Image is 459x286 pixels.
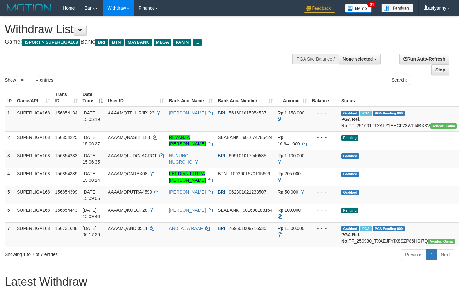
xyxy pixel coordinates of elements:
[83,153,100,165] span: [DATE] 15:06:35
[426,249,437,260] a: 1
[169,226,203,231] a: ANDI AL A RAAF
[275,89,310,107] th: Amount: activate to sort column ascending
[399,54,449,64] a: Run Auto-Refresh
[278,135,300,146] span: Rp 16.941.000
[169,135,206,146] a: REVANZA [PERSON_NAME]
[312,134,336,141] div: - - -
[218,171,227,176] span: BTN
[339,54,381,64] button: None selected
[230,171,270,176] span: Copy 1003901570115609 to clipboard
[108,153,157,158] span: AAAAMQLUDOJACPOT
[341,135,358,141] span: Pending
[367,2,376,7] span: 34
[53,89,80,107] th: Trans ID: activate to sort column ascending
[83,135,100,146] span: [DATE] 15:06:27
[312,110,336,116] div: - - -
[154,39,172,46] span: MEGA
[14,222,53,247] td: SUPERLIGA168
[193,39,201,46] span: ...
[169,189,206,194] a: [PERSON_NAME]
[278,153,305,158] span: Rp 1.100.000
[309,89,339,107] th: Balance
[373,226,405,231] span: PGA Pending
[14,89,53,107] th: Game/API: activate to sort column ascending
[108,171,147,176] span: AAAAMQCAREX08
[108,226,148,231] span: AAAAMQANDI0511
[125,39,152,46] span: MAYBANK
[16,76,40,85] select: Showentries
[345,4,372,13] img: Button%20Memo.svg
[5,186,14,204] td: 5
[243,208,272,213] span: Copy 901698188164 to clipboard
[312,225,336,231] div: - - -
[360,111,372,116] span: Marked by aafsengchandara
[430,123,457,129] span: Vendor URL: https://trx31.1velocity.biz
[343,56,373,62] span: None selected
[229,226,266,231] span: Copy 769501009716535 to clipboard
[278,110,305,115] span: Rp 1.158.000
[278,226,305,231] span: Rp 1.500.000
[5,107,14,132] td: 1
[14,204,53,222] td: SUPERLIGA168
[218,189,225,194] span: BRI
[218,110,225,115] span: BRI
[218,135,239,140] span: SEABANK
[312,207,336,213] div: - - -
[5,131,14,150] td: 2
[108,189,152,194] span: AAAAMQPUTRA4599
[292,54,338,64] div: PGA Site Balance /
[278,171,301,176] span: Rp 205.000
[22,39,80,46] span: ISPORT > SUPERLIGA168
[169,110,206,115] a: [PERSON_NAME]
[341,226,359,231] span: Grabbed
[169,208,206,213] a: [PERSON_NAME]
[401,249,426,260] a: Previous
[229,110,266,115] span: Copy 561601015054537 to clipboard
[55,208,78,213] span: 156854443
[14,168,53,186] td: SUPERLIGA168
[169,153,192,165] a: NUNUNG NUGROHO
[215,89,275,107] th: Bank Acc. Number: activate to sort column ascending
[360,226,372,231] span: Marked by aafromsomean
[108,110,154,115] span: AAAAMQTELURJP123
[392,76,454,85] label: Search:
[243,135,272,140] span: Copy 901674785424 to clipboard
[341,190,359,195] span: Grabbed
[341,232,360,244] b: PGA Ref. No:
[55,189,78,194] span: 156854399
[409,76,454,85] input: Search:
[83,171,100,183] span: [DATE] 15:08:14
[5,168,14,186] td: 4
[229,153,266,158] span: Copy 699101017940535 to clipboard
[437,249,454,260] a: Next
[5,76,53,85] label: Show entries
[373,111,405,116] span: PGA Pending
[55,153,78,158] span: 156854233
[14,131,53,150] td: SUPERLIGA168
[83,208,100,219] span: [DATE] 15:09:40
[304,4,335,13] img: Feedback.jpg
[278,208,301,213] span: Rp 100.000
[166,89,215,107] th: Bank Acc. Name: activate to sort column ascending
[55,110,78,115] span: 156854134
[312,189,336,195] div: - - -
[14,186,53,204] td: SUPERLIGA168
[5,23,300,36] h1: Withdraw List
[169,171,206,183] a: FERDIAN PUTRA [PERSON_NAME]
[381,4,413,12] img: panduan.png
[5,222,14,247] td: 7
[341,172,359,177] span: Grabbed
[341,117,360,128] b: PGA Ref. No:
[312,171,336,177] div: - - -
[83,110,100,122] span: [DATE] 15:05:19
[5,150,14,168] td: 3
[428,239,455,244] span: Vendor URL: https://trx31.1velocity.biz
[55,226,78,231] span: 156731688
[341,208,358,213] span: Pending
[108,208,147,213] span: AAAAMQKOLOP28
[83,226,100,237] span: [DATE] 06:17:29
[341,153,359,159] span: Grabbed
[105,89,167,107] th: User ID: activate to sort column ascending
[431,64,449,75] a: Stop
[55,135,78,140] span: 156854225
